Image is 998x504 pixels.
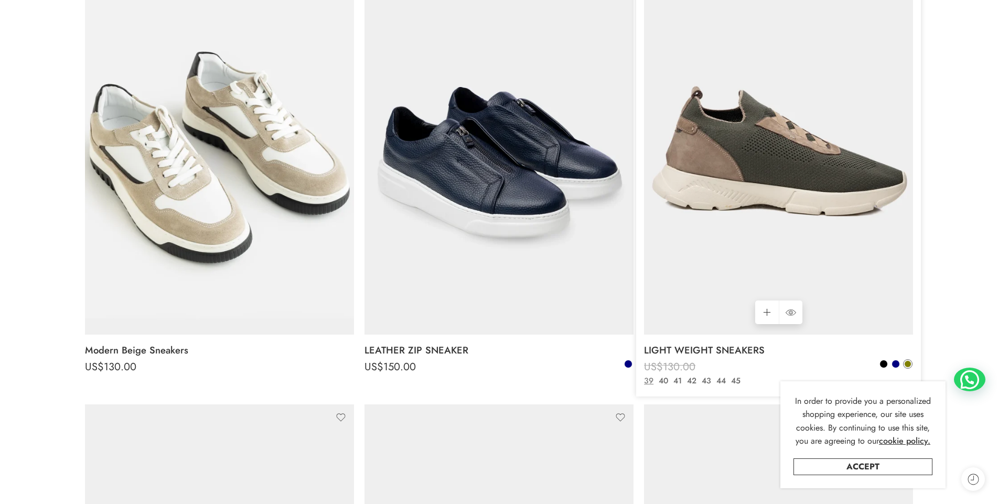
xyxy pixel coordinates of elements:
[624,359,633,369] a: Navy
[684,375,699,387] a: 42
[364,359,416,374] bdi: 150.00
[793,458,932,475] a: Accept
[903,359,913,369] a: Olive
[714,375,728,387] a: 44
[85,340,354,361] a: Modern Beige Sneakers
[644,359,695,374] bdi: 130.00
[728,375,743,387] a: 45
[699,375,714,387] a: 43
[795,395,931,447] span: In order to provide you a personalized shopping experience, our site uses cookies. By continuing ...
[644,359,663,374] span: US$
[755,301,779,324] a: Select options for “LIGHT WEIGHT SNEAKERS”
[85,359,104,374] span: US$
[364,359,383,374] span: US$
[641,375,656,387] a: 39
[85,359,136,374] bdi: 130.00
[891,359,900,369] a: Navy
[644,372,690,387] bdi: 91.00
[644,372,663,387] span: US$
[656,375,671,387] a: 40
[644,340,913,361] a: LIGHT WEIGHT SNEAKERS
[879,359,888,369] a: Black
[779,301,802,324] a: QUICK SHOP
[364,340,634,361] a: LEATHER ZIP SNEAKER
[671,375,684,387] a: 41
[879,434,930,448] a: cookie policy.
